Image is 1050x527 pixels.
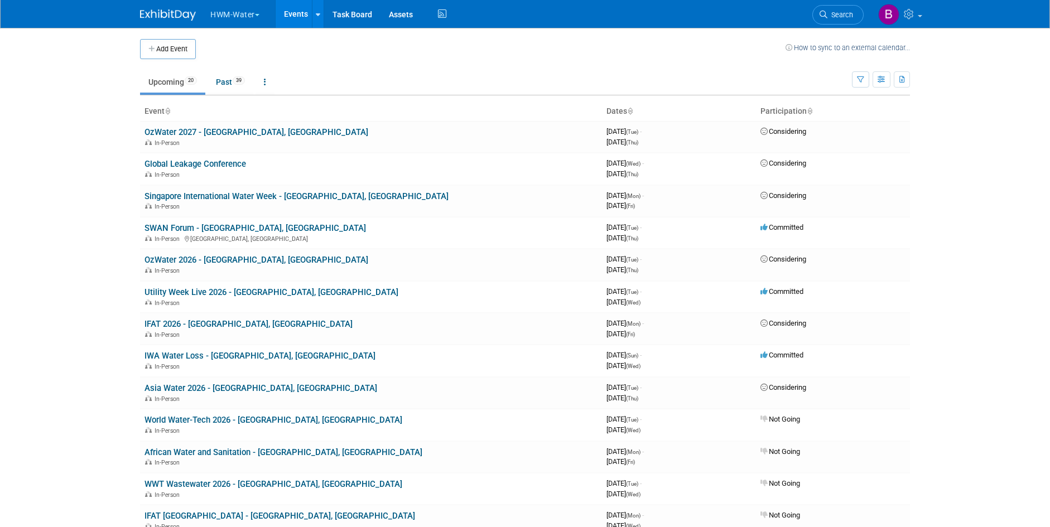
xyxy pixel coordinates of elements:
span: - [642,191,644,200]
span: [DATE] [606,287,642,296]
span: (Thu) [626,139,638,146]
span: (Wed) [626,427,640,433]
span: - [640,351,642,359]
span: (Thu) [626,395,638,402]
span: Considering [760,159,806,167]
img: In-Person Event [145,427,152,433]
span: Search [827,11,853,19]
span: [DATE] [606,479,642,487]
a: WWT Wastewater 2026 - [GEOGRAPHIC_DATA], [GEOGRAPHIC_DATA] [145,479,402,489]
div: [GEOGRAPHIC_DATA], [GEOGRAPHIC_DATA] [145,234,598,243]
a: IWA Water Loss - [GEOGRAPHIC_DATA], [GEOGRAPHIC_DATA] [145,351,375,361]
span: [DATE] [606,159,644,167]
span: [DATE] [606,361,640,370]
span: [DATE] [606,298,640,306]
a: World Water-Tech 2026 - [GEOGRAPHIC_DATA], [GEOGRAPHIC_DATA] [145,415,402,425]
img: ExhibitDay [140,9,196,21]
a: Singapore International Water Week - [GEOGRAPHIC_DATA], [GEOGRAPHIC_DATA] [145,191,449,201]
span: (Wed) [626,299,640,306]
span: [DATE] [606,330,635,338]
span: - [642,447,644,456]
span: (Mon) [626,321,640,327]
img: In-Person Event [145,267,152,273]
a: African Water and Sanitation - [GEOGRAPHIC_DATA], [GEOGRAPHIC_DATA] [145,447,422,457]
span: Not Going [760,479,800,487]
span: [DATE] [606,127,642,136]
button: Add Event [140,39,196,59]
span: (Wed) [626,161,640,167]
span: (Sun) [626,352,638,359]
span: In-Person [155,171,183,178]
span: Considering [760,319,806,327]
a: OzWater 2027 - [GEOGRAPHIC_DATA], [GEOGRAPHIC_DATA] [145,127,368,137]
a: Global Leakage Conference [145,159,246,169]
span: - [640,415,642,423]
span: - [640,127,642,136]
span: (Tue) [626,289,638,295]
span: [DATE] [606,255,642,263]
span: [DATE] [606,383,642,391]
img: In-Person Event [145,139,152,145]
span: - [642,159,644,167]
span: Considering [760,383,806,391]
span: Considering [760,127,806,136]
span: - [640,383,642,391]
span: [DATE] [606,415,642,423]
span: In-Person [155,299,183,307]
span: (Fri) [626,459,635,465]
span: (Tue) [626,129,638,135]
span: Considering [760,255,806,263]
span: Committed [760,351,803,359]
span: - [642,511,644,519]
span: [DATE] [606,138,638,146]
span: - [640,287,642,296]
a: Past39 [208,71,253,93]
span: [DATE] [606,511,644,519]
span: (Wed) [626,491,640,497]
span: [DATE] [606,223,642,231]
span: (Fri) [626,331,635,337]
span: [DATE] [606,394,638,402]
img: Barb DeWyer [878,4,899,25]
span: 20 [185,76,197,85]
span: Not Going [760,415,800,423]
th: Event [140,102,602,121]
th: Participation [756,102,910,121]
span: In-Person [155,395,183,403]
img: In-Person Event [145,459,152,465]
span: (Mon) [626,449,640,455]
span: (Tue) [626,481,638,487]
img: In-Person Event [145,331,152,337]
span: (Tue) [626,385,638,391]
span: Not Going [760,447,800,456]
span: - [640,479,642,487]
span: [DATE] [606,201,635,210]
span: In-Person [155,267,183,274]
span: [DATE] [606,234,638,242]
span: In-Person [155,427,183,434]
span: (Tue) [626,417,638,423]
span: In-Person [155,363,183,370]
a: IFAT [GEOGRAPHIC_DATA] - [GEOGRAPHIC_DATA], [GEOGRAPHIC_DATA] [145,511,415,521]
span: [DATE] [606,457,635,466]
span: 39 [233,76,245,85]
span: - [642,319,644,327]
a: How to sync to an external calendar... [786,43,910,52]
a: Utility Week Live 2026 - [GEOGRAPHIC_DATA], [GEOGRAPHIC_DATA] [145,287,398,297]
span: [DATE] [606,490,640,498]
span: - [640,255,642,263]
span: (Mon) [626,513,640,519]
img: In-Person Event [145,491,152,497]
span: Committed [760,287,803,296]
span: (Thu) [626,267,638,273]
span: In-Person [155,203,183,210]
span: In-Person [155,459,183,466]
span: Committed [760,223,803,231]
span: In-Person [155,235,183,243]
a: SWAN Forum - [GEOGRAPHIC_DATA], [GEOGRAPHIC_DATA] [145,223,366,233]
span: [DATE] [606,351,642,359]
a: Sort by Event Name [165,107,170,115]
span: Not Going [760,511,800,519]
span: [DATE] [606,265,638,274]
span: [DATE] [606,426,640,434]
